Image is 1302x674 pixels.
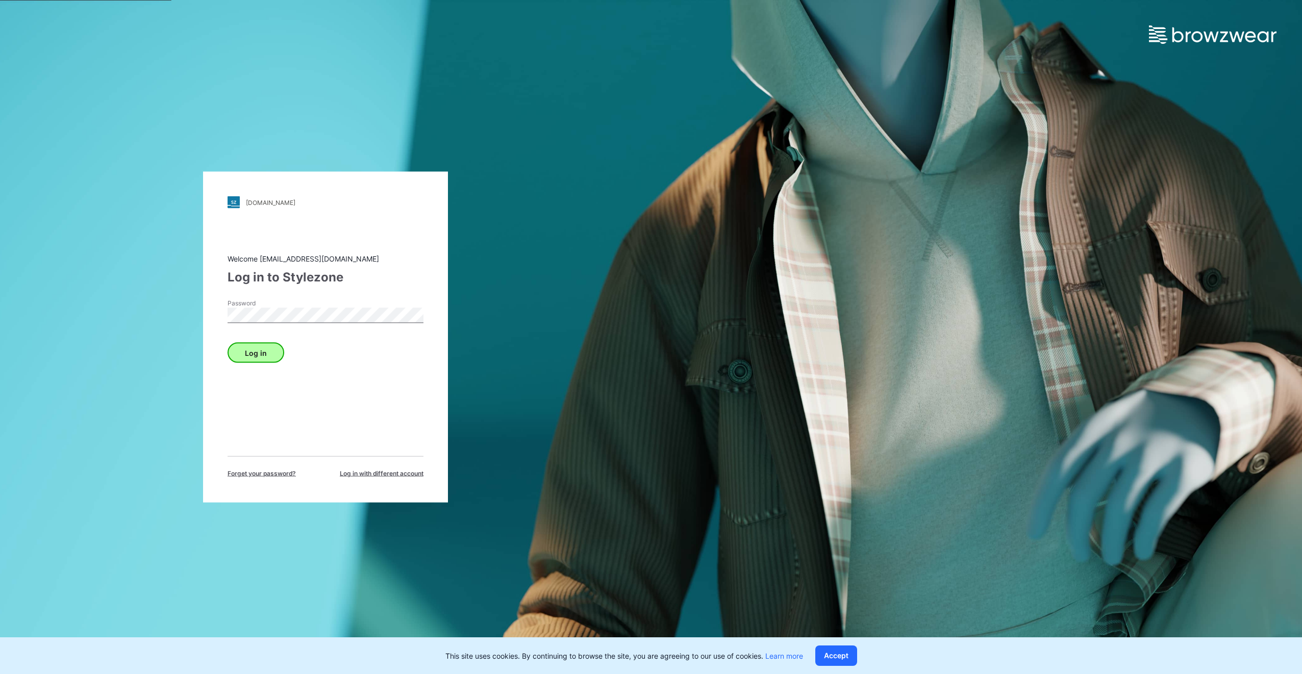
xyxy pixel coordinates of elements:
label: Password [228,299,299,308]
div: Log in to Stylezone [228,268,423,287]
a: Learn more [765,652,803,660]
div: [DOMAIN_NAME] [246,198,295,206]
button: Log in [228,343,284,363]
div: Welcome [EMAIL_ADDRESS][DOMAIN_NAME] [228,253,423,264]
button: Accept [815,645,857,666]
a: [DOMAIN_NAME] [228,196,423,209]
p: This site uses cookies. By continuing to browse the site, you are agreeing to our use of cookies. [445,651,803,661]
img: browzwear-logo.e42bd6dac1945053ebaf764b6aa21510.svg [1149,25,1276,44]
span: Log in with different account [340,469,423,478]
span: Forget your password? [228,469,296,478]
img: stylezone-logo.562084cfcfab977791bfbf7441f1a819.svg [228,196,240,209]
